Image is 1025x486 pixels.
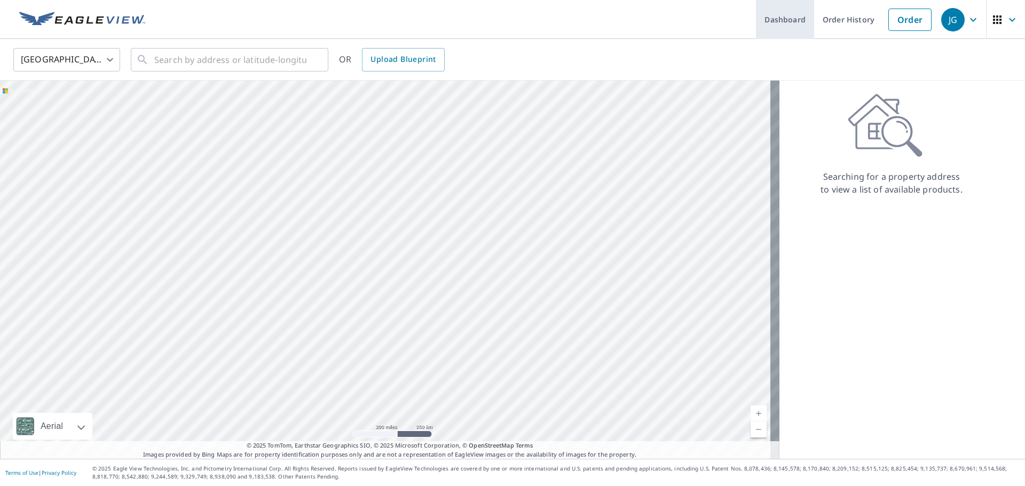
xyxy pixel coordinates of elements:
[888,9,932,31] a: Order
[362,48,444,71] a: Upload Blueprint
[13,413,92,440] div: Aerial
[751,421,767,437] a: Current Level 5, Zoom Out
[154,45,306,75] input: Search by address or latitude-longitude
[42,469,76,476] a: Privacy Policy
[13,45,120,75] div: [GEOGRAPHIC_DATA]
[19,12,145,28] img: EV Logo
[5,469,38,476] a: Terms of Use
[751,405,767,421] a: Current Level 5, Zoom In
[339,48,445,71] div: OR
[37,413,66,440] div: Aerial
[820,170,963,196] p: Searching for a property address to view a list of available products.
[92,465,1020,481] p: © 2025 Eagle View Technologies, Inc. and Pictometry International Corp. All Rights Reserved. Repo...
[5,469,76,476] p: |
[469,441,514,449] a: OpenStreetMap
[247,441,533,450] span: © 2025 TomTom, Earthstar Geographics SIO, © 2025 Microsoft Corporation, ©
[941,8,965,31] div: JG
[370,53,436,66] span: Upload Blueprint
[516,441,533,449] a: Terms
